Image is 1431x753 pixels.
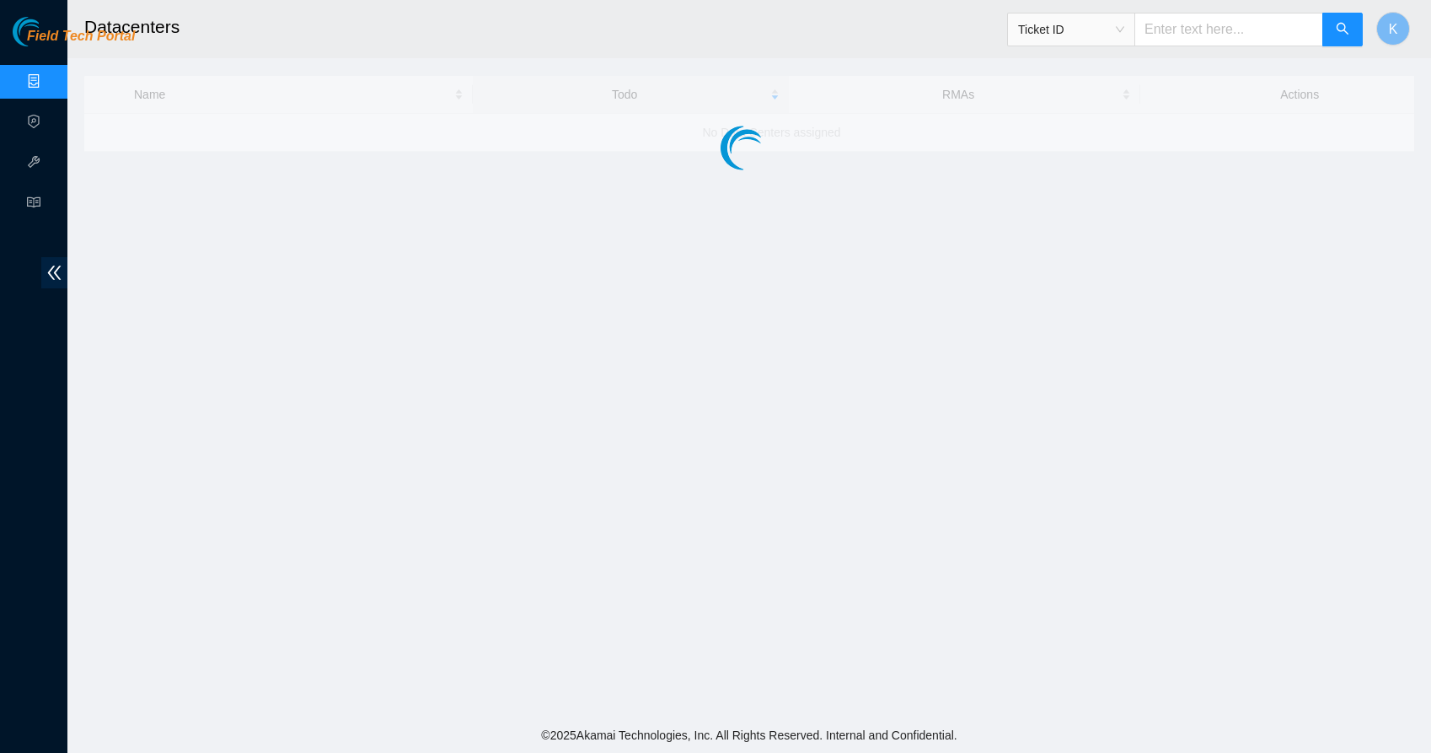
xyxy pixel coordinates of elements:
span: search [1336,22,1349,38]
span: Field Tech Portal [27,29,135,45]
button: search [1322,13,1363,46]
span: double-left [41,257,67,288]
footer: © 2025 Akamai Technologies, Inc. All Rights Reserved. Internal and Confidential. [67,718,1431,753]
span: read [27,188,40,222]
span: Ticket ID [1018,17,1124,42]
a: Akamai TechnologiesField Tech Portal [13,30,135,52]
input: Enter text here... [1134,13,1323,46]
button: K [1376,12,1410,46]
span: K [1389,19,1398,40]
img: Akamai Technologies [13,17,85,46]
